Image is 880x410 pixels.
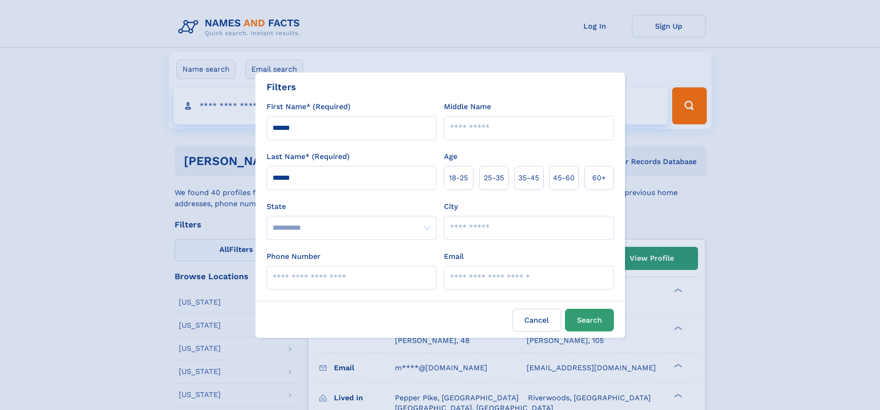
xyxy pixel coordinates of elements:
[518,172,539,184] span: 35‑45
[553,172,575,184] span: 45‑60
[449,172,468,184] span: 18‑25
[565,309,614,331] button: Search
[267,201,437,212] label: State
[444,251,464,262] label: Email
[267,101,351,112] label: First Name* (Required)
[512,309,561,331] label: Cancel
[484,172,504,184] span: 25‑35
[267,251,321,262] label: Phone Number
[592,172,606,184] span: 60+
[267,80,296,94] div: Filters
[267,151,350,162] label: Last Name* (Required)
[444,101,491,112] label: Middle Name
[444,151,457,162] label: Age
[444,201,458,212] label: City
